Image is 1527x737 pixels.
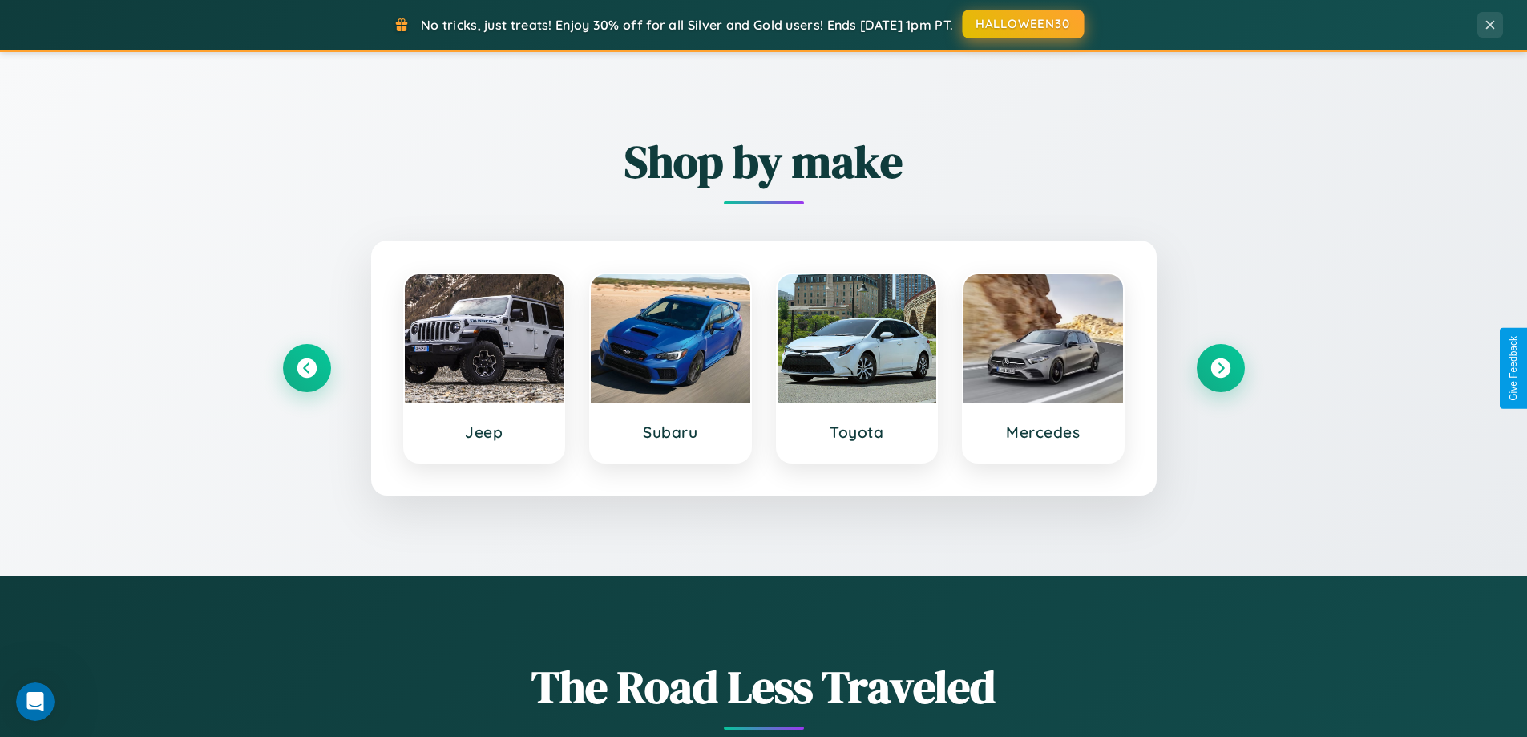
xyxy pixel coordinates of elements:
h2: Shop by make [283,131,1245,192]
h3: Mercedes [980,423,1107,442]
h3: Jeep [421,423,548,442]
div: Give Feedback [1508,336,1519,401]
button: HALLOWEEN30 [963,10,1085,38]
iframe: Intercom live chat [16,682,55,721]
h1: The Road Less Traveled [283,656,1245,718]
span: No tricks, just treats! Enjoy 30% off for all Silver and Gold users! Ends [DATE] 1pm PT. [421,17,953,33]
h3: Toyota [794,423,921,442]
h3: Subaru [607,423,734,442]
